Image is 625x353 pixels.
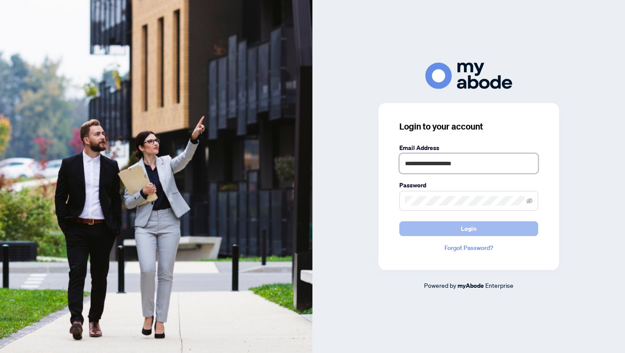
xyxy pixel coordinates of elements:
[399,243,538,253] a: Forgot Password?
[457,281,484,290] a: myAbode
[399,221,538,236] button: Login
[399,120,538,133] h3: Login to your account
[461,222,477,236] span: Login
[399,180,538,190] label: Password
[485,281,513,289] span: Enterprise
[424,281,456,289] span: Powered by
[399,143,538,153] label: Email Address
[425,63,512,89] img: ma-logo
[526,198,533,204] span: eye-invisible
